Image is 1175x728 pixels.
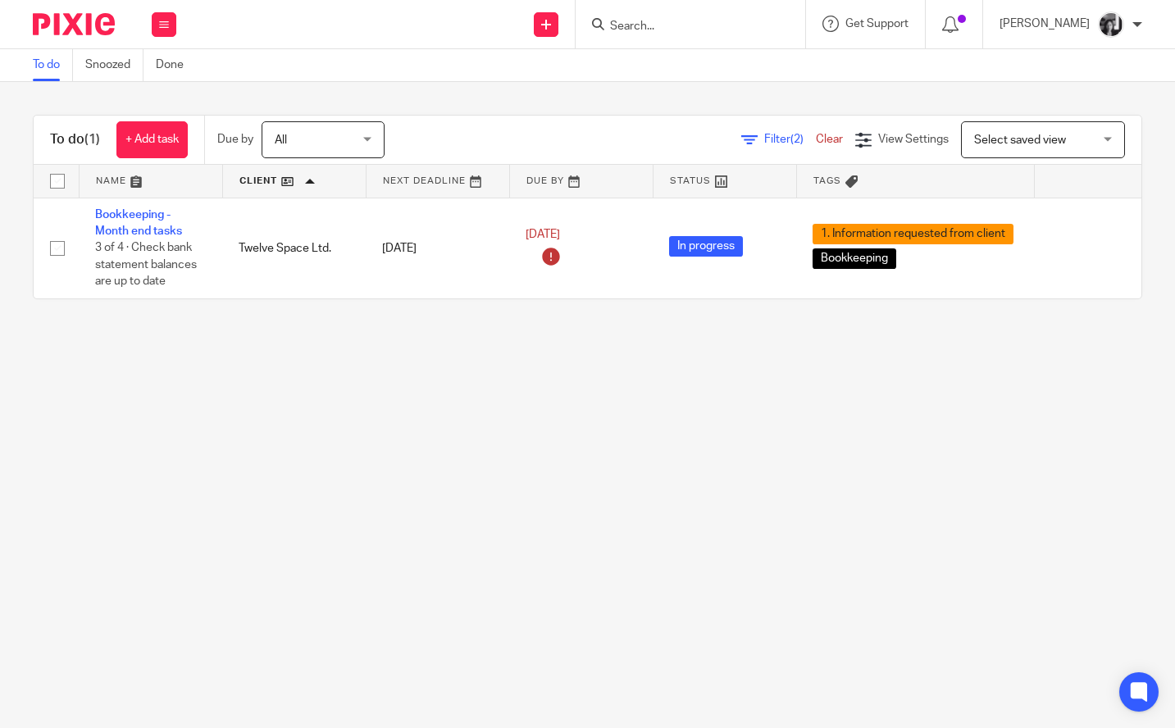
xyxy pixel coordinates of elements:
[50,131,100,148] h1: To do
[222,198,366,298] td: Twelve Space Ltd.
[33,49,73,81] a: To do
[1098,11,1124,38] img: IMG_7103.jpg
[156,49,196,81] a: Done
[217,131,253,148] p: Due by
[813,224,1013,244] span: 1. Information requested from client
[84,133,100,146] span: (1)
[95,209,182,237] a: Bookkeeping - Month end tasks
[85,49,143,81] a: Snoozed
[764,134,816,145] span: Filter
[878,134,949,145] span: View Settings
[116,121,188,158] a: + Add task
[813,176,841,185] span: Tags
[845,18,909,30] span: Get Support
[275,134,287,146] span: All
[1000,16,1090,32] p: [PERSON_NAME]
[669,236,743,257] span: In progress
[95,242,197,287] span: 3 of 4 · Check bank statement balances are up to date
[33,13,115,35] img: Pixie
[816,134,843,145] a: Clear
[366,198,509,298] td: [DATE]
[790,134,804,145] span: (2)
[974,134,1066,146] span: Select saved view
[813,248,896,269] span: Bookkeeping
[608,20,756,34] input: Search
[526,230,560,241] span: [DATE]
